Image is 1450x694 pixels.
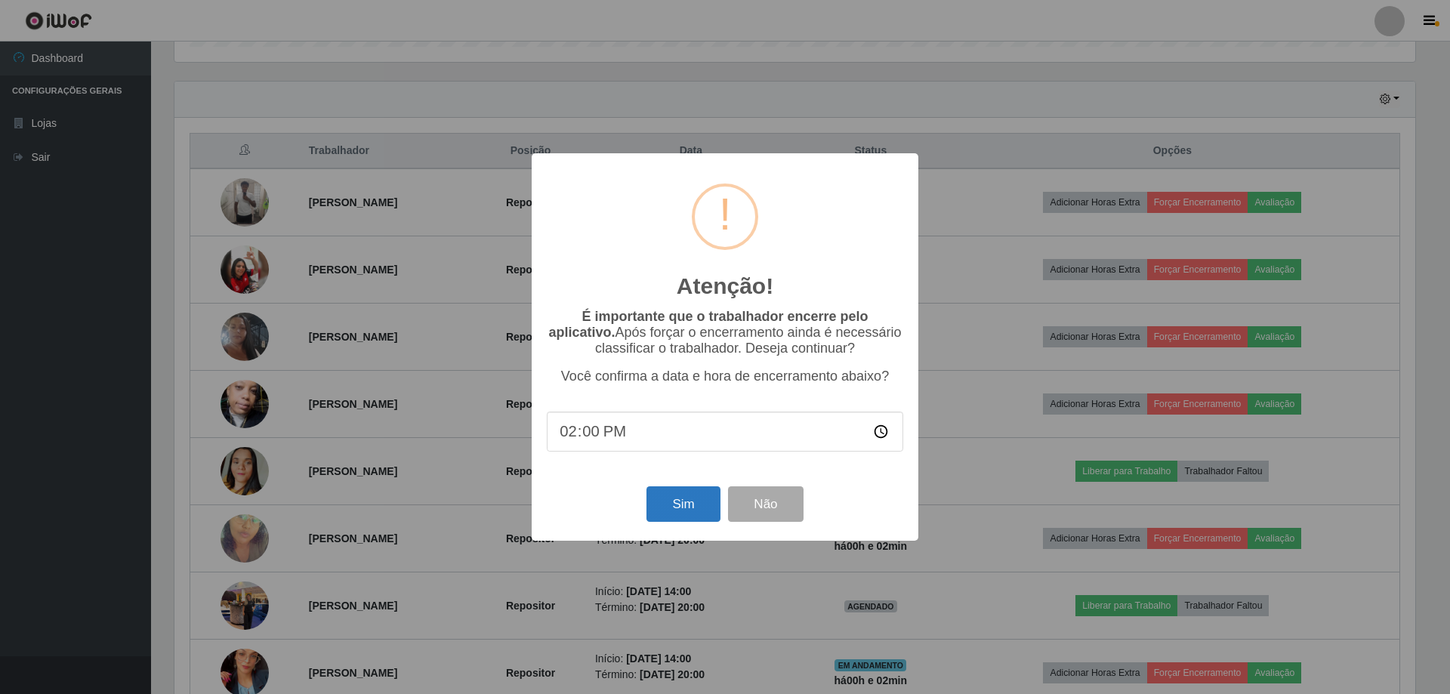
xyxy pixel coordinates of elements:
[547,309,903,356] p: Após forçar o encerramento ainda é necessário classificar o trabalhador. Deseja continuar?
[728,486,803,522] button: Não
[646,486,720,522] button: Sim
[677,273,773,300] h2: Atenção!
[548,309,868,340] b: É importante que o trabalhador encerre pelo aplicativo.
[547,369,903,384] p: Você confirma a data e hora de encerramento abaixo?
